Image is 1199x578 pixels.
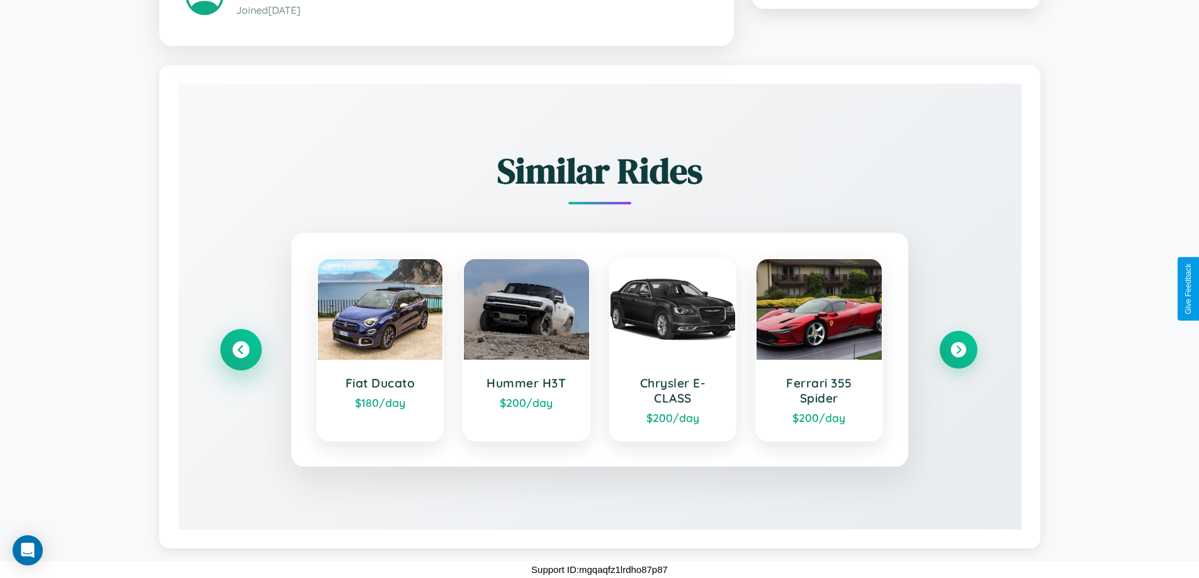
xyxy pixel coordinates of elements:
div: Give Feedback [1184,264,1193,314]
h3: Hummer H3T [476,375,577,391]
h3: Chrysler E-CLASS [623,375,723,406]
a: Hummer H3T$200/day [463,258,590,442]
p: Joined [DATE] [236,1,707,19]
div: $ 200 /day [769,411,869,425]
h3: Fiat Ducato [330,375,431,391]
div: $ 200 /day [623,411,723,425]
div: $ 200 /day [476,396,577,409]
a: Ferrari 355 Spider$200/day [755,258,883,442]
div: Open Intercom Messenger [13,535,43,565]
h2: Similar Rides [222,147,977,195]
a: Chrysler E-CLASS$200/day [609,258,737,442]
p: Support ID: mgqaqfz1lrdho87p87 [531,561,668,578]
a: Fiat Ducato$180/day [317,258,444,442]
div: $ 180 /day [330,396,431,409]
h3: Ferrari 355 Spider [769,375,869,406]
